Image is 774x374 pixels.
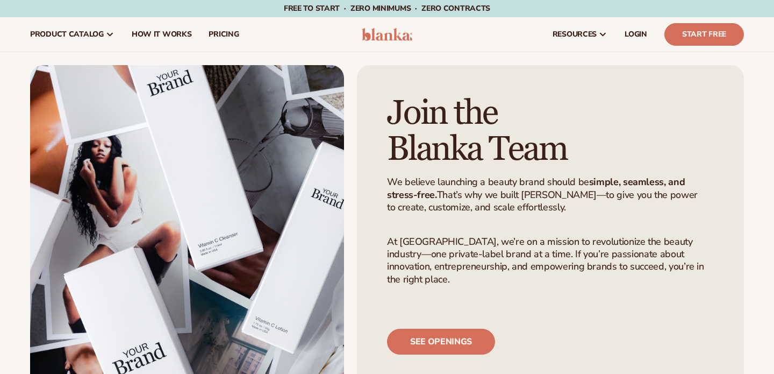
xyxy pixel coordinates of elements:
[362,28,413,41] img: logo
[664,23,744,46] a: Start Free
[132,30,192,39] span: How It Works
[616,17,656,52] a: LOGIN
[30,30,104,39] span: product catalog
[387,95,714,167] h1: Join the Blanka Team
[387,175,685,201] strong: simple, seamless, and stress-free.
[553,30,597,39] span: resources
[209,30,239,39] span: pricing
[21,17,123,52] a: product catalog
[200,17,247,52] a: pricing
[544,17,616,52] a: resources
[387,329,495,355] a: See openings
[123,17,200,52] a: How It Works
[625,30,647,39] span: LOGIN
[387,236,707,286] p: At [GEOGRAPHIC_DATA], we’re on a mission to revolutionize the beauty industry—one private-label b...
[284,3,490,13] span: Free to start · ZERO minimums · ZERO contracts
[387,176,707,214] p: We believe launching a beauty brand should be That’s why we built [PERSON_NAME]—to give you the p...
